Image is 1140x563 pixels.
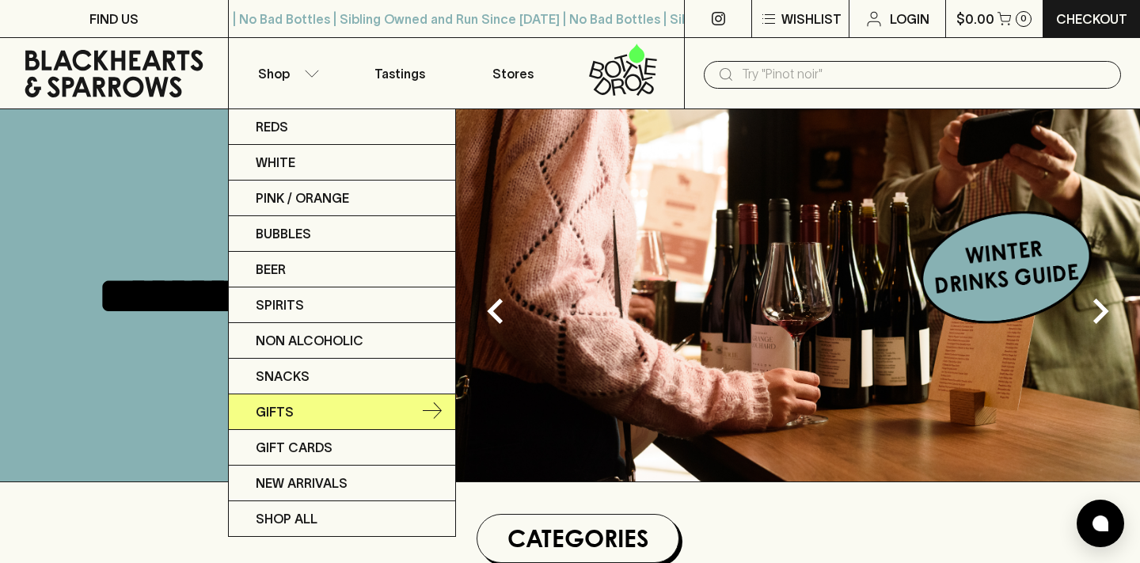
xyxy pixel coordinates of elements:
[229,430,455,466] a: Gift Cards
[256,117,288,136] p: Reds
[229,323,455,359] a: Non Alcoholic
[229,252,455,287] a: Beer
[256,438,332,457] p: Gift Cards
[229,145,455,181] a: White
[256,331,363,350] p: Non Alcoholic
[229,109,455,145] a: Reds
[256,153,295,172] p: White
[256,402,294,421] p: Gifts
[229,287,455,323] a: Spirits
[1092,515,1108,531] img: bubble-icon
[256,260,286,279] p: Beer
[256,474,348,493] p: New Arrivals
[229,466,455,501] a: New Arrivals
[229,501,455,536] a: SHOP ALL
[256,188,349,207] p: Pink / Orange
[229,394,455,430] a: Gifts
[256,367,310,386] p: Snacks
[229,359,455,394] a: Snacks
[256,509,317,528] p: SHOP ALL
[229,181,455,216] a: Pink / Orange
[229,216,455,252] a: Bubbles
[256,224,311,243] p: Bubbles
[256,295,304,314] p: Spirits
